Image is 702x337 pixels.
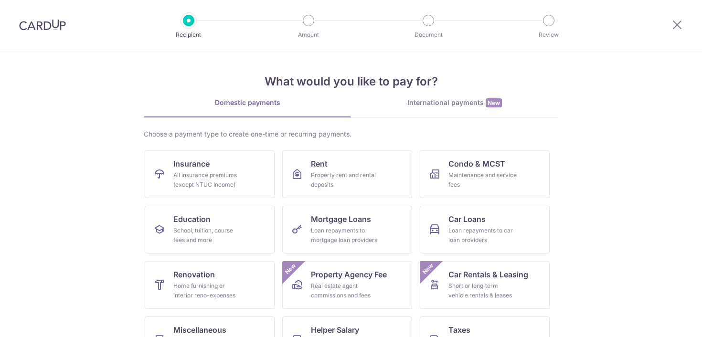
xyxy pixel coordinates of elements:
[273,30,344,40] p: Amount
[144,129,558,139] div: Choose a payment type to create one-time or recurring payments.
[282,261,412,309] a: Property Agency FeeReal estate agent commissions and feesNew
[448,170,517,190] div: Maintenance and service fees
[282,150,412,198] a: RentProperty rent and rental deposits
[173,281,242,300] div: Home furnishing or interior reno-expenses
[145,150,275,198] a: InsuranceAll insurance premiums (except NTUC Income)
[311,170,380,190] div: Property rent and rental deposits
[311,281,380,300] div: Real estate agent commissions and fees
[393,30,464,40] p: Document
[19,19,66,31] img: CardUp
[173,213,211,225] span: Education
[145,261,275,309] a: RenovationHome furnishing or interior reno-expenses
[420,150,550,198] a: Condo & MCSTMaintenance and service fees
[282,206,412,253] a: Mortgage LoansLoan repayments to mortgage loan providers
[420,261,436,277] span: New
[173,170,242,190] div: All insurance premiums (except NTUC Income)
[283,261,298,277] span: New
[448,269,528,280] span: Car Rentals & Leasing
[173,226,242,245] div: School, tuition, course fees and more
[153,30,224,40] p: Recipient
[173,324,226,336] span: Miscellaneous
[173,158,210,169] span: Insurance
[311,226,380,245] div: Loan repayments to mortgage loan providers
[420,206,550,253] a: Car LoansLoan repayments to car loan providers
[144,98,351,107] div: Domestic payments
[311,213,371,225] span: Mortgage Loans
[513,30,584,40] p: Review
[448,158,505,169] span: Condo & MCST
[145,206,275,253] a: EducationSchool, tuition, course fees and more
[420,261,550,309] a: Car Rentals & LeasingShort or long‑term vehicle rentals & leasesNew
[486,98,502,107] span: New
[144,73,558,90] h4: What would you like to pay for?
[173,269,215,280] span: Renovation
[311,269,387,280] span: Property Agency Fee
[448,226,517,245] div: Loan repayments to car loan providers
[311,324,359,336] span: Helper Salary
[448,324,470,336] span: Taxes
[448,281,517,300] div: Short or long‑term vehicle rentals & leases
[448,213,486,225] span: Car Loans
[351,98,558,108] div: International payments
[311,158,328,169] span: Rent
